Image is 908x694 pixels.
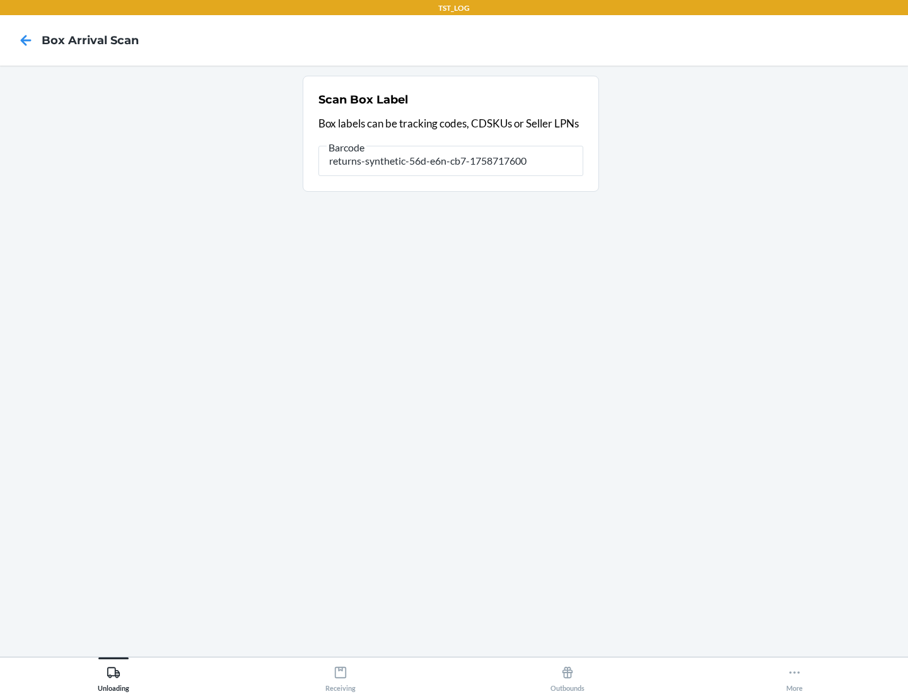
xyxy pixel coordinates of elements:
p: TST_LOG [438,3,470,14]
button: Outbounds [454,657,681,692]
p: Box labels can be tracking codes, CDSKUs or Seller LPNs [318,115,583,132]
div: More [786,661,803,692]
span: Barcode [327,141,366,154]
button: More [681,657,908,692]
div: Outbounds [550,661,585,692]
button: Receiving [227,657,454,692]
div: Receiving [325,661,356,692]
h4: Box Arrival Scan [42,32,139,49]
div: Unloading [98,661,129,692]
h2: Scan Box Label [318,91,408,108]
input: Barcode [318,146,583,176]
